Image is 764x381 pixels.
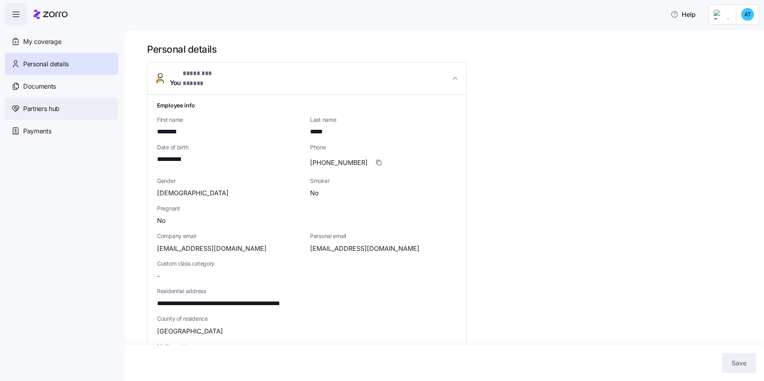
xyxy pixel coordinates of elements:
[147,43,753,56] h1: Personal details
[157,177,304,185] span: Gender
[5,53,118,75] a: Personal details
[310,116,457,124] span: Last name
[157,101,457,109] h1: Employee info
[310,232,457,240] span: Personal email
[310,177,457,185] span: Smoker
[310,188,319,198] span: No
[157,315,457,323] span: County of residence
[732,358,746,368] span: Save
[157,143,304,151] span: Date of birth
[157,116,304,124] span: First name
[310,143,457,151] span: Phone
[741,8,754,21] img: 4f14fd1854b159c0d9a808b4ed35811c
[5,75,118,97] a: Documents
[5,97,118,120] a: Partners hub
[157,287,457,295] span: Residential address
[722,353,756,373] button: Save
[23,81,56,91] span: Documents
[664,6,702,22] button: Help
[23,104,60,114] span: Partners hub
[23,37,61,47] span: My coverage
[157,204,457,212] span: Pregnant
[157,326,223,336] span: [GEOGRAPHIC_DATA]
[157,260,304,268] span: Custom class category
[23,126,51,136] span: Payments
[157,232,304,240] span: Company email
[157,271,160,281] span: -
[5,30,118,53] a: My coverage
[714,10,730,19] img: Employer logo
[5,120,118,142] a: Payments
[310,158,368,168] span: [PHONE_NUMBER]
[670,10,696,19] span: Help
[310,244,420,254] span: [EMAIL_ADDRESS][DOMAIN_NAME]
[157,188,229,198] span: [DEMOGRAPHIC_DATA]
[157,244,267,254] span: [EMAIL_ADDRESS][DOMAIN_NAME]
[157,343,457,351] span: Mailing address
[157,216,166,226] span: No
[23,59,69,69] span: Personal details
[170,69,231,88] span: You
